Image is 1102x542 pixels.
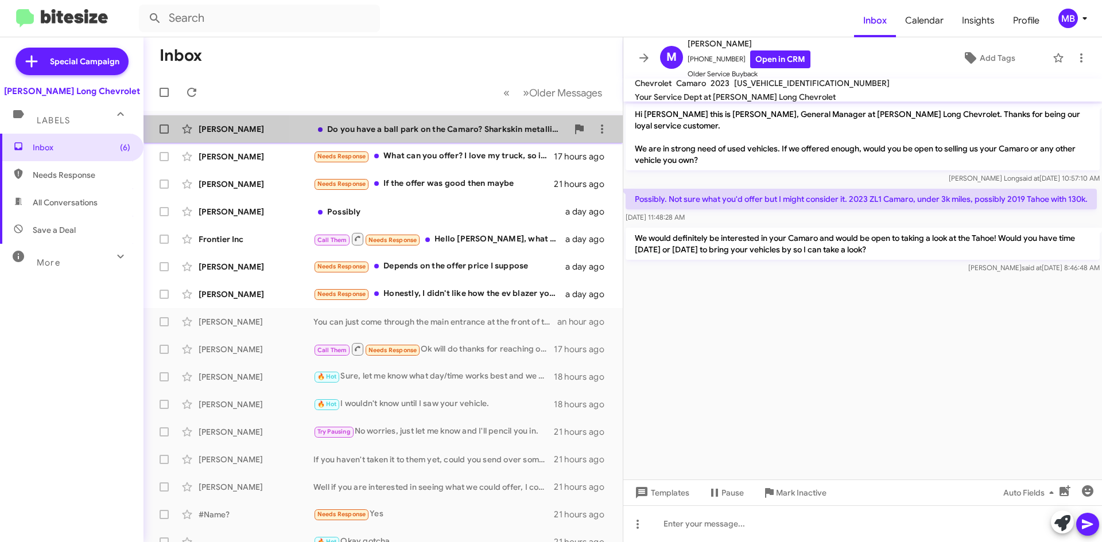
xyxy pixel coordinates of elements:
[33,197,98,208] span: All Conversations
[626,189,1097,209] p: Possibly. Not sure what you'd offer but I might consider it. 2023 ZL1 Camaro, under 3k miles, pos...
[994,482,1068,503] button: Auto Fields
[688,50,810,68] span: [PHONE_NUMBER]
[317,290,366,298] span: Needs Response
[753,482,836,503] button: Mark Inactive
[734,78,890,88] span: [US_VEHICLE_IDENTIFICATION_NUMBER]
[199,233,313,245] div: Frontier Inc
[635,78,672,88] span: Chevrolet
[554,399,614,410] div: 18 hours ago
[554,371,614,383] div: 18 hours ago
[565,206,614,217] div: a day ago
[199,151,313,162] div: [PERSON_NAME]
[317,346,347,354] span: Call Them
[199,316,313,327] div: [PERSON_NAME]
[635,92,836,102] span: Your Service Dept at [PERSON_NAME] Long Chevrolet
[317,428,351,435] span: Try Pausing
[33,169,130,181] span: Needs Response
[313,316,557,327] div: You can just come through the main entrance at the front of the building.
[503,85,510,100] span: «
[313,397,554,411] div: I wouldn't know until I saw your vehicle.
[565,233,614,245] div: a day ago
[949,174,1100,182] span: [PERSON_NAME] Long [DATE] 10:57:10 AM
[1022,263,1042,272] span: said at
[313,206,565,217] div: Possibly
[854,4,896,37] a: Inbox
[554,151,614,162] div: 17 hours ago
[896,4,953,37] a: Calendar
[199,454,313,465] div: [PERSON_NAME]
[516,81,609,104] button: Next
[750,50,810,68] a: Open in CRM
[554,426,614,438] div: 21 hours ago
[688,37,810,50] span: [PERSON_NAME]
[199,261,313,272] div: [PERSON_NAME]
[160,46,202,65] h1: Inbox
[317,400,337,408] span: 🔥 Hot
[313,454,554,465] div: If you haven't taken it to them yet, could you send over some pictures?
[317,510,366,518] span: Needs Response
[1004,4,1049,37] a: Profile
[199,206,313,217] div: [PERSON_NAME]
[554,509,614,520] div: 21 hours ago
[317,263,366,270] span: Needs Response
[313,508,554,521] div: Yes
[317,180,366,188] span: Needs Response
[313,425,554,438] div: No worries, just let me know and I'll pencil you in.
[565,261,614,272] div: a day ago
[368,236,417,244] span: Needs Response
[497,81,609,104] nav: Page navigation example
[368,346,417,354] span: Needs Response
[4,85,140,97] div: [PERSON_NAME] Long Chevrolet
[317,153,366,160] span: Needs Response
[554,481,614,493] div: 21 hours ago
[313,232,565,246] div: Hello [PERSON_NAME], what do you have in mind? I have some older vehicles as well
[633,482,689,503] span: Templates
[1019,174,1039,182] span: said at
[523,85,529,100] span: »
[199,123,313,135] div: [PERSON_NAME]
[37,115,70,126] span: Labels
[953,4,1004,37] a: Insights
[626,228,1100,260] p: We would definitely be interested in your Camaro and would be open to taking a look at the Tahoe!...
[33,224,76,236] span: Save a Deal
[623,482,699,503] button: Templates
[980,48,1015,68] span: Add Tags
[139,5,380,32] input: Search
[37,258,60,268] span: More
[626,104,1100,170] p: Hi [PERSON_NAME] this is [PERSON_NAME], General Manager at [PERSON_NAME] Long Chevrolet. Thanks f...
[1049,9,1089,28] button: MB
[317,373,337,380] span: 🔥 Hot
[688,68,810,80] span: Older Service Buyback
[199,481,313,493] div: [PERSON_NAME]
[666,48,677,67] span: M
[721,482,744,503] span: Pause
[50,56,119,67] span: Special Campaign
[313,287,565,301] div: Honestly, I didn't like how the ev blazer you can hear the motor whine
[699,482,753,503] button: Pause
[776,482,826,503] span: Mark Inactive
[1058,9,1078,28] div: MB
[313,370,554,383] div: Sure, let me know what day/time works best and we can figure something out.
[199,399,313,410] div: [PERSON_NAME]
[313,123,568,135] div: Do you have a ball park on the Camaro? Sharkskin metallic, had it PPF wrapped new so paint should...
[199,344,313,355] div: [PERSON_NAME]
[317,236,347,244] span: Call Them
[554,454,614,465] div: 21 hours ago
[626,213,685,221] span: [DATE] 11:48:28 AM
[565,288,614,300] div: a day ago
[711,78,730,88] span: 2023
[313,342,554,356] div: Ok will do thanks for reaching out.
[676,78,706,88] span: Camaro
[199,426,313,438] div: [PERSON_NAME]
[199,178,313,190] div: [PERSON_NAME]
[968,263,1100,272] span: [PERSON_NAME] [DATE] 8:46:48 AM
[313,481,554,493] div: Well if you are interested in seeing what we could offer, I could set up an appointment for you t...
[313,150,554,163] div: What can you offer? I love my truck, so it would have to be significant for me to sell.
[557,316,614,327] div: an hour ago
[554,178,614,190] div: 21 hours ago
[496,81,517,104] button: Previous
[120,142,130,153] span: (6)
